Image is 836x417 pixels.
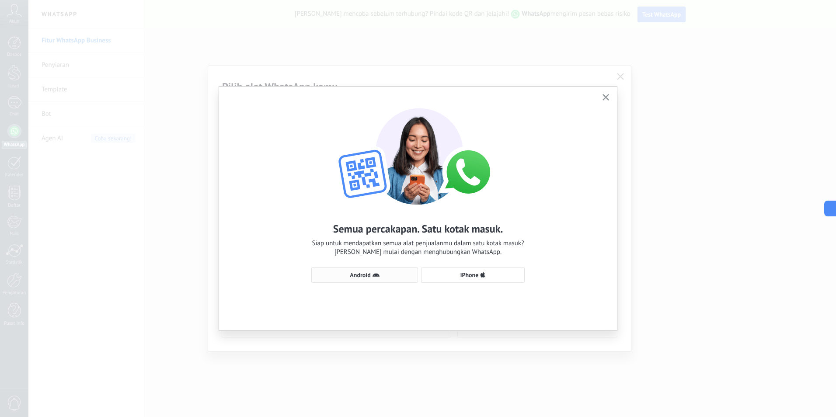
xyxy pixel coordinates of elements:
[322,100,514,205] img: wa-lite-select-device.png
[333,222,503,236] h2: Semua percakapan. Satu kotak masuk.
[460,272,479,278] span: iPhone
[421,267,525,283] button: iPhone
[312,239,524,257] span: Siap untuk mendapatkan semua alat penjualanmu dalam satu kotak masuk? [PERSON_NAME] mulai dengan ...
[350,272,370,278] span: Android
[311,267,418,283] button: Android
